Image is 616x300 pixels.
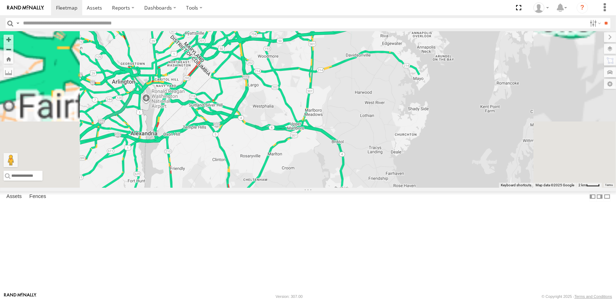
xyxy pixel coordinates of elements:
[589,191,596,202] label: Dock Summary Table to the Left
[587,18,602,28] label: Search Filter Options
[604,191,611,202] label: Hide Summary Table
[501,183,531,188] button: Keyboard shortcuts
[604,79,616,89] label: Map Settings
[26,192,50,202] label: Fences
[4,44,13,54] button: Zoom out
[578,183,586,187] span: 2 km
[531,2,551,13] div: Barbara McNamee
[4,293,37,300] a: Visit our Website
[4,153,18,167] button: Drag Pegman onto the map to open Street View
[15,18,21,28] label: Search Query
[3,192,25,202] label: Assets
[4,35,13,44] button: Zoom in
[575,294,612,299] a: Terms and Conditions
[7,5,44,10] img: rand-logo.svg
[4,54,13,64] button: Zoom Home
[276,294,303,299] div: Version: 307.00
[542,294,612,299] div: © Copyright 2025 -
[4,67,13,77] label: Measure
[596,191,603,202] label: Dock Summary Table to the Right
[576,183,602,188] button: Map Scale: 2 km per 34 pixels
[605,184,613,187] a: Terms (opens in new tab)
[577,2,588,13] i: ?
[536,183,574,187] span: Map data ©2025 Google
